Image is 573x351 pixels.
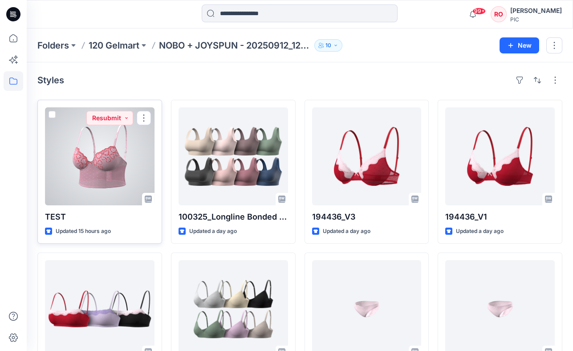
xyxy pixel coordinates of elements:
p: Updated a day ago [323,227,370,236]
a: TEST [45,107,154,205]
a: 194436_V3 [312,107,422,205]
a: 194436_V1 [445,107,555,205]
a: Folders [37,39,69,52]
h4: Styles [37,75,64,86]
p: 10 [325,41,331,50]
p: 100325_Longline Bonded Square Neck Bra [179,211,288,223]
div: PIC [510,16,562,23]
button: 10 [314,39,342,52]
a: 100325_Longline Bonded Square Neck Bra [179,107,288,205]
button: New [500,37,539,53]
div: RO [491,6,507,22]
span: 99+ [472,8,486,15]
p: 194436_V3 [312,211,422,223]
p: TEST [45,211,154,223]
a: 120 Gelmart [89,39,139,52]
p: NOBO + JOYSPUN - 20250912_120_GC [159,39,311,52]
div: [PERSON_NAME] [510,5,562,16]
p: Updated a day ago [189,227,237,236]
p: Updated a day ago [456,227,504,236]
p: 194436_V1 [445,211,555,223]
p: Updated 15 hours ago [56,227,111,236]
